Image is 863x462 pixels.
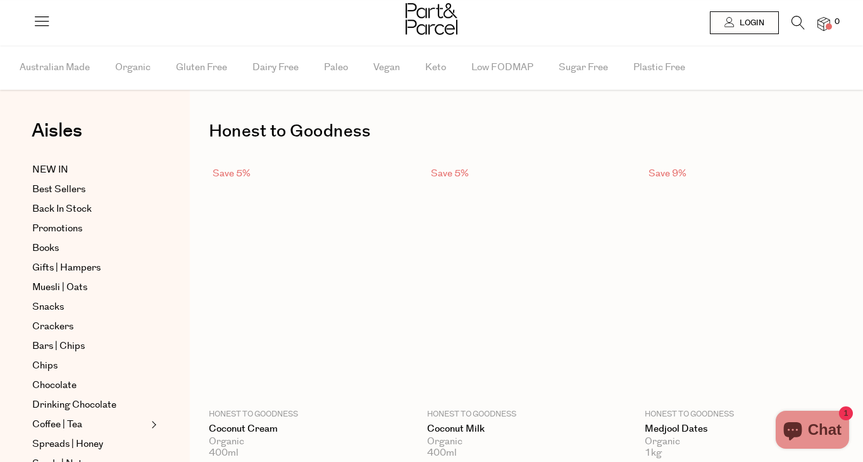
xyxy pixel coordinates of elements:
[32,241,59,256] span: Books
[32,378,77,393] span: Chocolate
[32,260,147,276] a: Gifts | Hampers
[633,46,685,90] span: Plastic Free
[427,447,457,459] span: 400ml
[645,409,844,420] p: Honest to Goodness
[427,436,626,447] div: Organic
[115,46,151,90] span: Organic
[645,436,844,447] div: Organic
[32,162,147,178] a: NEW IN
[209,436,408,447] div: Organic
[32,280,147,295] a: Muesli | Oats
[148,417,157,432] button: Expand/Collapse Coffee | Tea
[252,46,299,90] span: Dairy Free
[209,409,408,420] p: Honest to Goodness
[32,117,82,145] span: Aisles
[831,16,843,28] span: 0
[406,3,457,35] img: Part&Parcel
[32,339,85,354] span: Bars | Chips
[32,358,58,374] span: Chips
[32,221,147,236] a: Promotions
[20,46,90,90] span: Australian Made
[32,378,147,393] a: Chocolate
[176,46,227,90] span: Gluten Free
[32,398,116,413] span: Drinking Chocolate
[559,46,608,90] span: Sugar Free
[32,280,87,295] span: Muesli | Oats
[32,398,147,413] a: Drinking Chocolate
[32,417,147,432] a: Coffee | Tea
[373,46,400,90] span: Vegan
[32,260,101,276] span: Gifts | Hampers
[32,437,103,452] span: Spreads | Honey
[32,358,147,374] a: Chips
[772,411,853,452] inbox-online-store-chat: Shopify online store chat
[32,319,73,334] span: Crackers
[32,221,82,236] span: Promotions
[645,423,844,435] a: Medjool Dates
[32,339,147,354] a: Bars | Chips
[32,437,147,452] a: Spreads | Honey
[32,300,64,315] span: Snacks
[645,447,662,459] span: 1kg
[324,46,348,90] span: Paleo
[425,46,446,90] span: Keto
[32,241,147,256] a: Books
[471,46,533,90] span: Low FODMAP
[427,165,473,182] div: Save 5%
[427,423,626,435] a: Coconut Milk
[32,182,85,197] span: Best Sellers
[736,18,764,28] span: Login
[32,202,92,217] span: Back In Stock
[427,409,626,420] p: Honest to Goodness
[32,300,147,315] a: Snacks
[32,417,82,432] span: Coffee | Tea
[32,162,68,178] span: NEW IN
[32,319,147,334] a: Crackers
[209,117,844,146] h1: Honest to Goodness
[817,17,830,30] a: 0
[209,447,239,459] span: 400ml
[32,121,82,153] a: Aisles
[209,165,254,182] div: Save 5%
[32,202,147,217] a: Back In Stock
[209,423,408,435] a: Coconut Cream
[710,11,779,34] a: Login
[32,182,147,197] a: Best Sellers
[645,165,690,182] div: Save 9%
[308,284,309,284] img: Coconut Cream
